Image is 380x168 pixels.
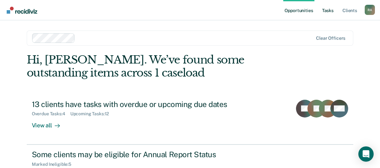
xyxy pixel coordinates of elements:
[365,5,375,15] div: R A
[32,111,70,117] div: Overdue Tasks : 4
[70,111,114,117] div: Upcoming Tasks : 12
[32,100,255,109] div: 13 clients have tasks with overdue or upcoming due dates
[27,95,354,144] a: 13 clients have tasks with overdue or upcoming due datesOverdue Tasks:4Upcoming Tasks:12View all
[365,5,375,15] button: Profile dropdown button
[32,117,67,129] div: View all
[358,146,374,162] div: Open Intercom Messenger
[32,150,255,159] div: Some clients may be eligible for Annual Report Status
[316,36,345,41] div: Clear officers
[7,7,37,14] img: Recidiviz
[27,53,288,79] div: Hi, [PERSON_NAME]. We’ve found some outstanding items across 1 caseload
[32,162,76,167] div: Marked Ineligible : 5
